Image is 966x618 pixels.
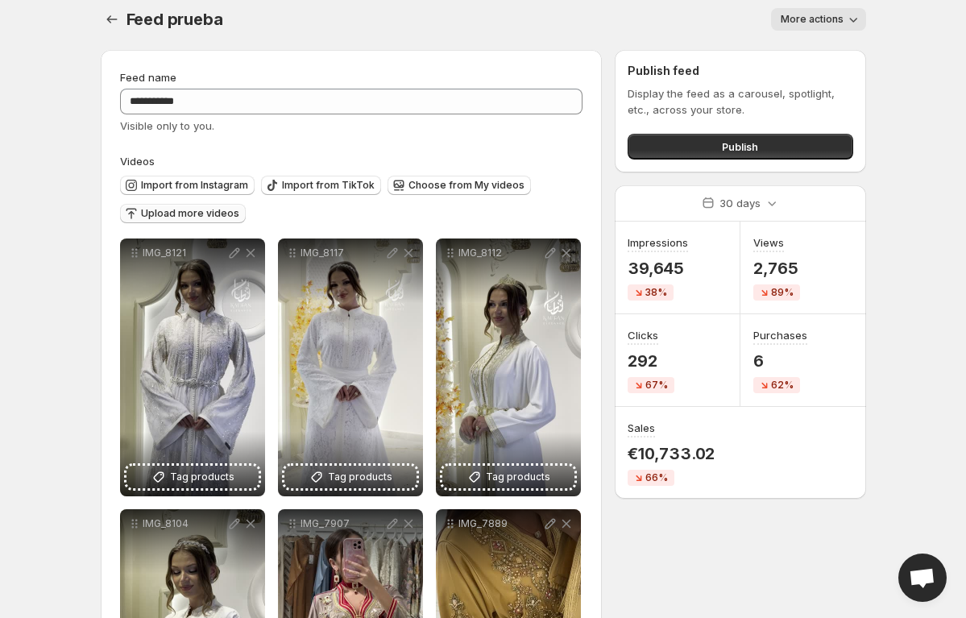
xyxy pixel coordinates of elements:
p: IMG_8121 [143,247,226,259]
p: IMG_7907 [301,517,384,530]
span: 38% [645,286,667,299]
span: Feed name [120,71,176,84]
span: Publish [722,139,758,155]
p: IMG_8104 [143,517,226,530]
h3: Impressions [628,234,688,251]
p: 6 [753,351,807,371]
h3: Views [753,234,784,251]
h2: Publish feed [628,63,852,79]
div: IMG_8121Tag products [120,238,265,496]
h3: Clicks [628,327,658,343]
button: Import from TikTok [261,176,381,195]
span: Upload more videos [141,207,239,220]
span: 67% [645,379,668,392]
span: Tag products [486,469,550,485]
h3: Purchases [753,327,807,343]
button: Import from Instagram [120,176,255,195]
p: IMG_8112 [458,247,542,259]
p: 2,765 [753,259,800,278]
button: Upload more videos [120,204,246,223]
span: 62% [771,379,794,392]
div: IMG_8112Tag products [436,238,581,496]
button: More actions [771,8,866,31]
span: Videos [120,155,155,168]
span: Tag products [170,469,234,485]
h3: Sales [628,420,655,436]
p: IMG_8117 [301,247,384,259]
button: Tag products [442,466,574,488]
button: Choose from My videos [388,176,531,195]
p: €10,733.02 [628,444,715,463]
span: Visible only to you. [120,119,214,132]
span: Import from Instagram [141,179,248,192]
button: Tag products [126,466,259,488]
span: 66% [645,471,668,484]
span: Tag products [328,469,392,485]
p: 39,645 [628,259,688,278]
button: Publish [628,134,852,160]
span: Import from TikTok [282,179,375,192]
span: Feed prueba [126,10,223,29]
p: 30 days [719,195,761,211]
span: Choose from My videos [408,179,524,192]
p: 292 [628,351,674,371]
p: IMG_7889 [458,517,542,530]
p: Display the feed as a carousel, spotlight, etc., across your store. [628,85,852,118]
div: Open chat [898,554,947,602]
button: Tag products [284,466,417,488]
div: IMG_8117Tag products [278,238,423,496]
span: 89% [771,286,794,299]
span: More actions [781,13,844,26]
button: Settings [101,8,123,31]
